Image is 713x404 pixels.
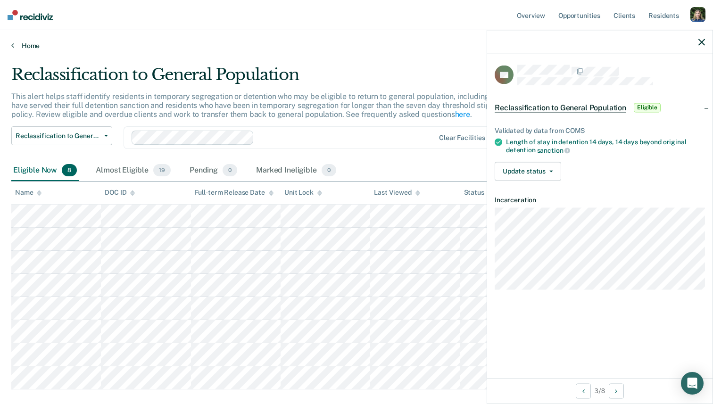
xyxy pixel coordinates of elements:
div: Name [15,189,41,197]
dt: Incarceration [495,196,705,204]
span: 0 [223,164,237,176]
p: This alert helps staff identify residents in temporary segregation or detention who may be eligib... [11,92,539,119]
div: Marked Ineligible [254,160,338,181]
div: Status [464,189,484,197]
a: Home [11,41,702,50]
button: Update status [495,162,561,181]
a: here [455,110,470,119]
div: Clear facilities [439,134,485,142]
div: Validated by data from COMS [495,126,705,134]
div: Pending [188,160,239,181]
div: DOC ID [105,189,135,197]
span: Eligible [634,103,661,112]
div: Almost Eligible [94,160,173,181]
span: 8 [62,164,77,176]
div: Full-term Release Date [195,189,274,197]
button: Next Opportunity [609,383,624,398]
div: Last Viewed [374,189,420,197]
div: Unit Lock [284,189,322,197]
div: Open Intercom Messenger [681,372,704,395]
span: Reclassification to General Population [16,132,100,140]
button: Previous Opportunity [576,383,591,398]
span: 0 [322,164,336,176]
div: Length of stay in detention 14 days, 14 days beyond original detention [506,138,705,154]
span: sanction [537,146,571,154]
div: Reclassification to General PopulationEligible [487,92,713,123]
span: Reclassification to General Population [495,103,626,112]
div: Eligible Now [11,160,79,181]
div: 3 / 8 [487,378,713,403]
span: 19 [153,164,171,176]
img: Recidiviz [8,10,53,20]
div: Reclassification to General Population [11,65,546,92]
